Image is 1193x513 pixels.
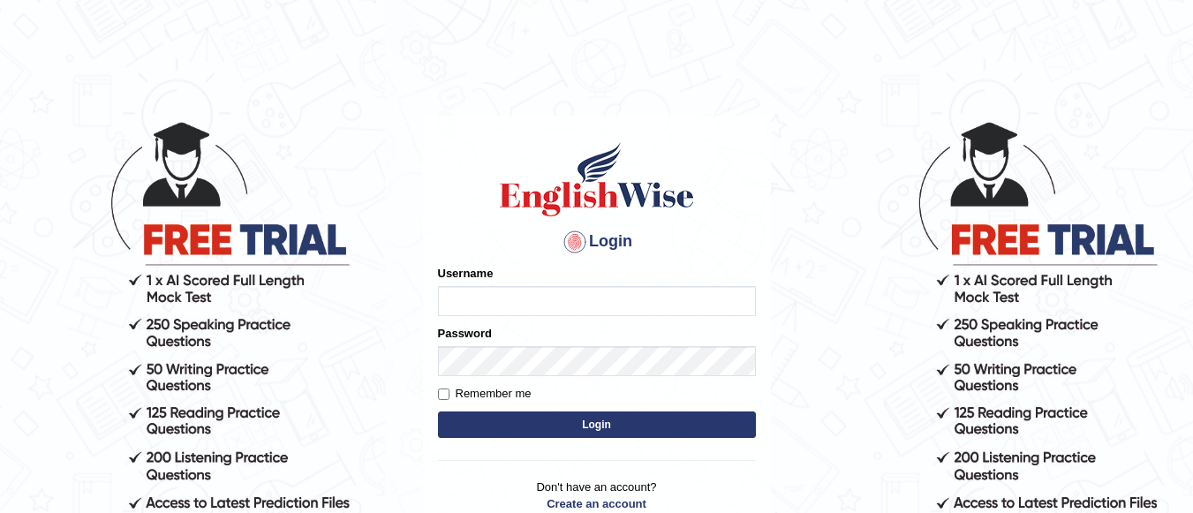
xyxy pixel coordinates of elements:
button: Login [438,411,756,438]
label: Password [438,325,492,342]
label: Remember me [438,385,532,403]
label: Username [438,265,494,282]
input: Remember me [438,389,449,400]
a: Create an account [438,495,756,512]
img: Logo of English Wise sign in for intelligent practice with AI [496,140,698,219]
h4: Login [438,228,756,256]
